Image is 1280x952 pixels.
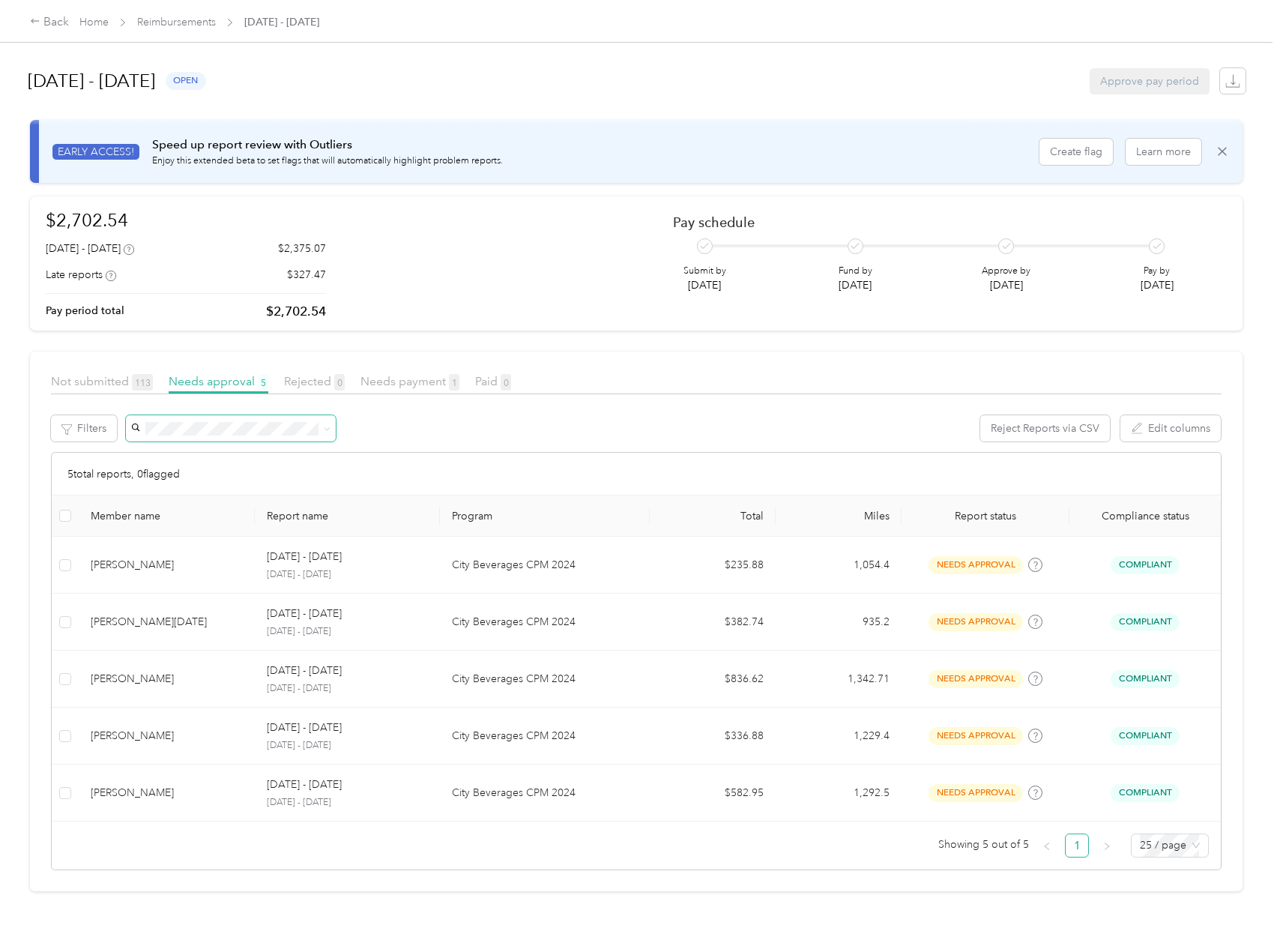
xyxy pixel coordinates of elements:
span: Needs approval [169,374,268,388]
button: right [1095,834,1119,858]
td: 1,229.4 [776,708,902,765]
p: Enjoy this extended beta to set flags that will automatically highlight problem reports. [152,154,503,168]
div: [PERSON_NAME][DATE] [91,614,243,630]
li: Previous Page [1035,834,1059,858]
span: 113 [132,374,153,391]
span: Rejected [284,374,345,388]
span: open [166,72,206,89]
span: [DATE] - [DATE] [244,14,319,30]
a: 1 [1066,834,1088,857]
span: needs approval [929,556,1023,573]
p: City Beverages CPM 2024 [452,614,638,630]
a: Home [79,16,109,28]
p: City Beverages CPM 2024 [452,785,638,801]
span: Needs payment [360,374,459,388]
span: needs approval [929,613,1023,630]
span: Compliant [1111,727,1180,744]
p: [DATE] [839,277,872,293]
p: [DATE] - [DATE] [267,663,342,679]
div: Total [662,510,764,522]
td: $235.88 [650,537,776,594]
p: $2,375.07 [278,241,326,256]
span: Not submitted [51,374,153,388]
p: [DATE] [982,277,1030,293]
button: Filters [51,415,117,442]
span: Compliance status [1081,510,1209,522]
span: 5 [258,374,268,391]
p: $2,702.54 [266,302,326,321]
td: $336.88 [650,708,776,765]
button: Create flag [1039,139,1113,165]
div: [DATE] - [DATE] [46,241,134,256]
td: 1,054.4 [776,537,902,594]
li: Next Page [1095,834,1119,858]
h1: [DATE] - [DATE] [28,63,155,99]
span: needs approval [929,727,1023,744]
span: Compliant [1111,613,1180,630]
p: [DATE] - [DATE] [267,720,342,736]
th: Report name [255,495,440,537]
p: [DATE] - [DATE] [267,568,428,582]
p: $327.47 [287,267,326,283]
p: [DATE] - [DATE] [267,625,428,639]
td: City Beverages CPM 2024 [440,765,650,822]
span: needs approval [929,784,1023,801]
th: Program [440,495,650,537]
div: 5 total reports, 0 flagged [52,453,1221,495]
p: Submit by [683,265,726,278]
p: [DATE] - [DATE] [267,739,428,753]
span: right [1102,842,1111,851]
div: Page Size [1131,834,1209,858]
td: $582.95 [650,765,776,822]
span: left [1042,842,1051,851]
span: EARLY ACCESS! [52,144,139,160]
div: [PERSON_NAME] [91,671,243,687]
p: Speed up report review with Outliers [152,136,503,154]
p: [DATE] [1141,277,1174,293]
h1: $2,702.54 [46,207,326,233]
p: [DATE] - [DATE] [267,606,342,622]
td: 935.2 [776,594,902,651]
div: Miles [788,510,890,522]
p: City Beverages CPM 2024 [452,557,638,573]
p: [DATE] - [DATE] [267,682,428,696]
td: City Beverages CPM 2024 [440,594,650,651]
h2: Pay schedule [673,214,1201,230]
p: Pay period total [46,303,124,319]
p: City Beverages CPM 2024 [452,671,638,687]
td: 1,292.5 [776,765,902,822]
p: Approve by [982,265,1030,278]
iframe: Everlance-gr Chat Button Frame [1196,868,1280,952]
p: Pay by [1141,265,1174,278]
li: 1 [1065,834,1089,858]
p: [DATE] - [DATE] [267,796,428,810]
span: 0 [501,374,511,391]
button: left [1035,834,1059,858]
p: Fund by [839,265,872,278]
div: Back [30,13,69,31]
span: Compliant [1111,556,1180,573]
span: Paid [475,374,511,388]
span: Compliant [1111,784,1180,801]
td: $382.74 [650,594,776,651]
p: City Beverages CPM 2024 [452,728,638,744]
p: [DATE] - [DATE] [267,777,342,793]
p: [DATE] [683,277,726,293]
span: Report status [914,510,1057,522]
span: 25 / page [1140,834,1200,857]
span: Compliant [1111,670,1180,687]
span: 1 [449,374,459,391]
td: City Beverages CPM 2024 [440,708,650,765]
div: Late reports [46,267,116,283]
th: Member name [79,495,255,537]
p: [DATE] - [DATE] [267,549,342,565]
td: 1,342.71 [776,651,902,708]
span: 0 [334,374,345,391]
span: needs approval [929,670,1023,687]
div: [PERSON_NAME] [91,557,243,573]
div: [PERSON_NAME] [91,785,243,801]
div: Member name [91,510,243,522]
button: Learn more [1126,139,1201,165]
td: $836.62 [650,651,776,708]
div: [PERSON_NAME] [91,728,243,744]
